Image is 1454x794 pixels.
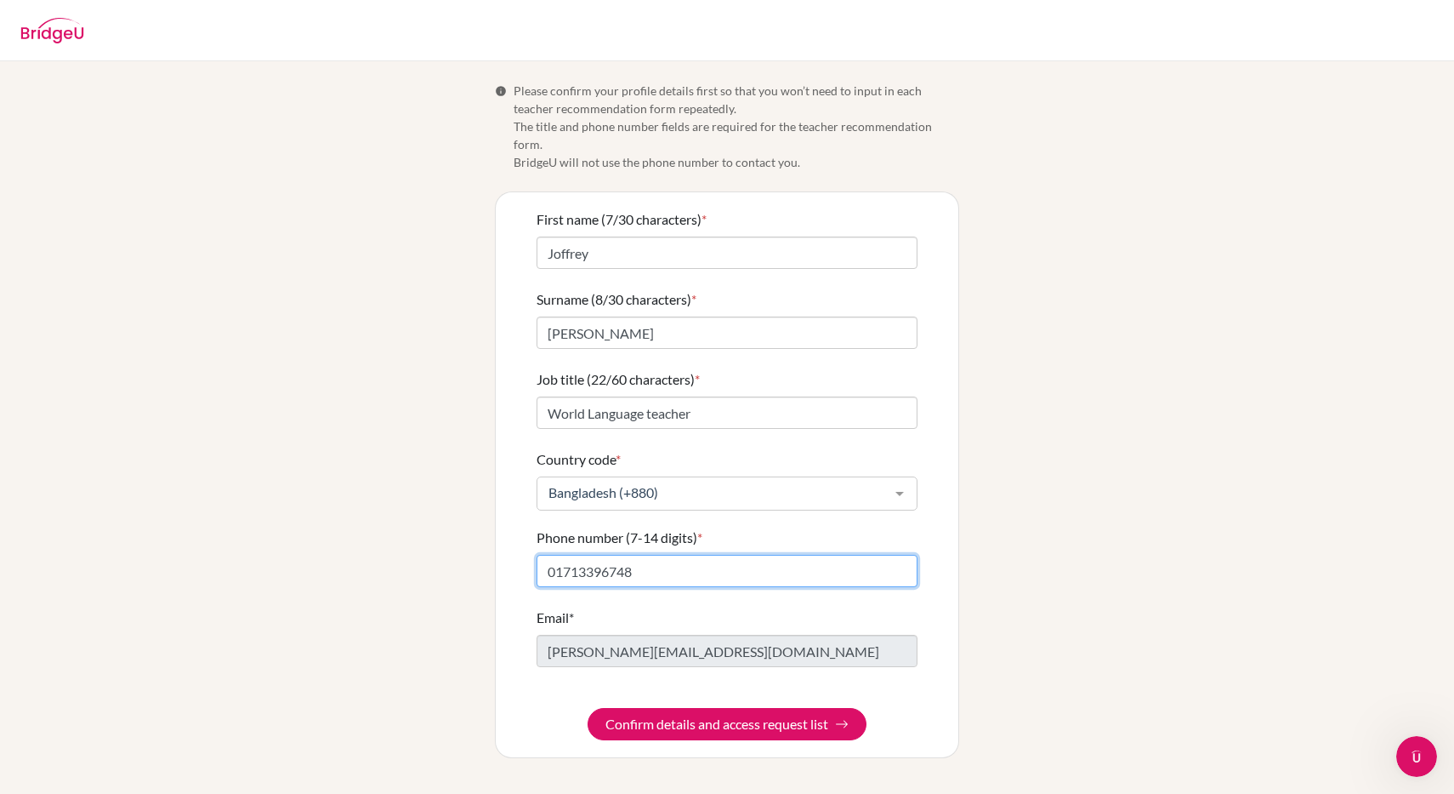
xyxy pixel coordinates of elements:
[537,317,917,349] input: Enter your surname
[537,289,696,310] label: Surname (8/30 characters)
[537,397,917,429] input: Enter your job title
[20,18,84,43] img: BridgeU logo
[1396,736,1437,777] iframe: Intercom live chat
[544,484,883,501] span: Bangladesh (+880)
[835,717,849,731] img: Arrow right
[537,369,700,390] label: Job title (22/60 characters)
[537,237,917,269] input: Enter your first name
[537,555,917,587] input: Enter your number
[537,528,702,548] label: Phone number (7-14 digits)
[537,209,707,230] label: First name (7/30 characters)
[514,82,959,171] span: Please confirm your profile details first so that you won’t need to input in each teacher recomme...
[495,85,507,97] span: Info
[537,608,574,628] label: Email*
[588,708,866,740] button: Confirm details and access request list
[537,449,621,470] label: Country code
